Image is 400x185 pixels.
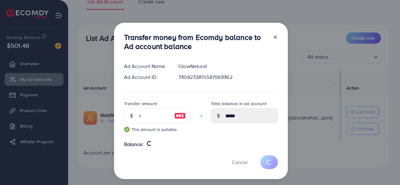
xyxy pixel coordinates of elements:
[211,100,267,107] label: Total balance in ad account
[373,157,395,180] iframe: Chat
[119,63,174,70] div: Ad Account Name
[224,155,255,169] button: Cancel
[124,141,144,148] span: Balance:
[124,126,191,133] small: This amount is suitable
[124,127,130,132] img: guide
[124,33,268,51] h3: Transfer money from Ecomdy balance to Ad account balance
[173,63,282,70] div: GlowNatural
[119,74,174,81] div: Ad Account ID
[173,74,282,81] div: 7308272815587983362
[174,112,186,119] img: image
[232,159,247,166] span: Cancel
[124,100,157,107] label: Transfer amount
